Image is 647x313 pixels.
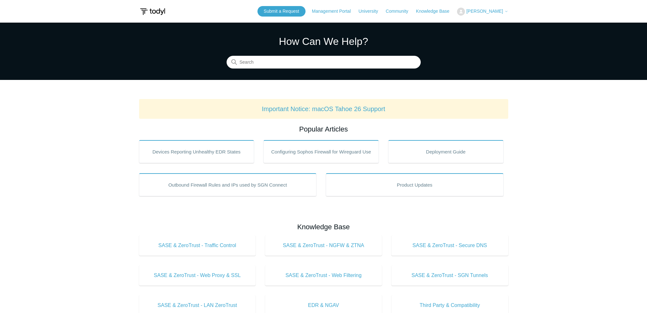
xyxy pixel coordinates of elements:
span: SASE & ZeroTrust - SGN Tunnels [401,272,499,279]
input: Search [227,56,421,69]
a: Deployment Guide [388,140,503,163]
h1: How Can We Help? [227,34,421,49]
a: Outbound Firewall Rules and IPs used by SGN Connect [139,173,317,196]
span: SASE & ZeroTrust - LAN ZeroTrust [149,302,246,309]
a: SASE & ZeroTrust - Web Filtering [265,265,382,286]
img: Todyl Support Center Help Center home page [139,6,166,18]
a: Submit a Request [257,6,306,17]
a: Community [386,8,415,15]
a: SASE & ZeroTrust - NGFW & ZTNA [265,235,382,256]
a: SASE & ZeroTrust - Secure DNS [391,235,508,256]
button: [PERSON_NAME] [457,8,508,16]
a: Management Portal [312,8,357,15]
a: Product Updates [326,173,503,196]
h2: Knowledge Base [139,222,508,232]
span: SASE & ZeroTrust - Secure DNS [401,242,499,249]
a: Configuring Sophos Firewall for Wireguard Use [264,140,379,163]
span: [PERSON_NAME] [466,9,503,14]
span: SASE & ZeroTrust - Web Proxy & SSL [149,272,246,279]
a: SASE & ZeroTrust - Traffic Control [139,235,256,256]
span: SASE & ZeroTrust - Traffic Control [149,242,246,249]
span: SASE & ZeroTrust - Web Filtering [275,272,372,279]
span: SASE & ZeroTrust - NGFW & ZTNA [275,242,372,249]
a: Knowledge Base [416,8,456,15]
a: University [358,8,384,15]
h2: Popular Articles [139,124,508,134]
a: Devices Reporting Unhealthy EDR States [139,140,254,163]
a: Important Notice: macOS Tahoe 26 Support [262,105,385,112]
span: EDR & NGAV [275,302,372,309]
a: SASE & ZeroTrust - Web Proxy & SSL [139,265,256,286]
span: Third Party & Compatibility [401,302,499,309]
a: SASE & ZeroTrust - SGN Tunnels [391,265,508,286]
